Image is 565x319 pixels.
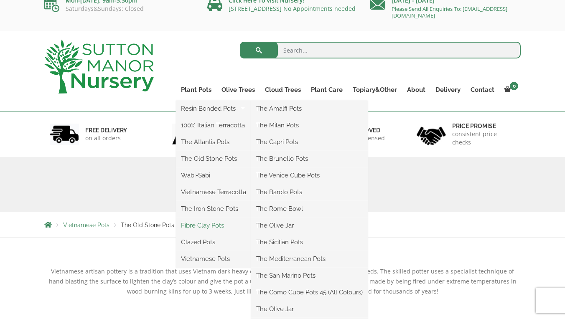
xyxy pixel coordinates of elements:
a: [STREET_ADDRESS] No Appointments needed [229,5,356,13]
img: logo [44,40,154,94]
a: The Como Cube Pots 45 (All Colours) [251,286,368,299]
a: Plant Pots [176,84,216,96]
a: Please Send All Enquiries To: [EMAIL_ADDRESS][DOMAIN_NAME] [392,5,507,19]
a: The Atlantis Pots [176,136,251,148]
p: Saturdays&Sundays: Closed [44,5,195,12]
span: The Old Stone Pots [121,222,174,228]
a: The Mediterranean Pots [251,253,368,265]
a: Olive Trees [216,84,260,96]
a: The San Marino Pots [251,269,368,282]
a: Contact [466,84,499,96]
nav: Breadcrumbs [44,221,521,228]
p: consistent price checks [452,130,516,147]
a: Wabi-Sabi [176,169,251,182]
a: The Milan Pots [251,119,368,132]
a: Vietnamese Pots [176,253,251,265]
a: The Brunello Pots [251,152,368,165]
a: The Old Stone Pots [176,152,251,165]
p: Vietnamese artisan pottery is a tradition that uses Vietnam dark heavy clays which are harvested ... [44,266,521,296]
a: The Rome Bowl [251,203,368,215]
h6: Price promise [452,122,516,130]
a: Resin Bonded Pots [176,102,251,115]
a: Fibre Clay Pots [176,219,251,232]
h1: The Old Stone Pots [44,177,521,192]
a: The Olive Jar [251,303,368,315]
a: Plant Care [306,84,348,96]
img: 4.jpg [417,122,446,147]
span: 0 [510,82,518,90]
input: Search... [240,42,521,58]
a: Cloud Trees [260,84,306,96]
a: Delivery [430,84,466,96]
a: The Olive Jar [251,219,368,232]
a: The Venice Cube Pots [251,169,368,182]
a: Vietnamese Terracotta [176,186,251,198]
a: Glazed Pots [176,236,251,248]
img: 1.jpg [50,124,79,145]
a: Topiary&Other [348,84,402,96]
p: on all orders [85,134,127,142]
a: The Barolo Pots [251,186,368,198]
img: 2.jpg [172,124,201,145]
a: The Sicilian Pots [251,236,368,248]
h6: FREE DELIVERY [85,127,127,134]
a: Vietnamese Pots [63,222,109,228]
a: 0 [499,84,521,96]
a: About [402,84,430,96]
a: The Iron Stone Pots [176,203,251,215]
a: 100% Italian Terracotta [176,119,251,132]
a: The Amalfi Pots [251,102,368,115]
a: The Capri Pots [251,136,368,148]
